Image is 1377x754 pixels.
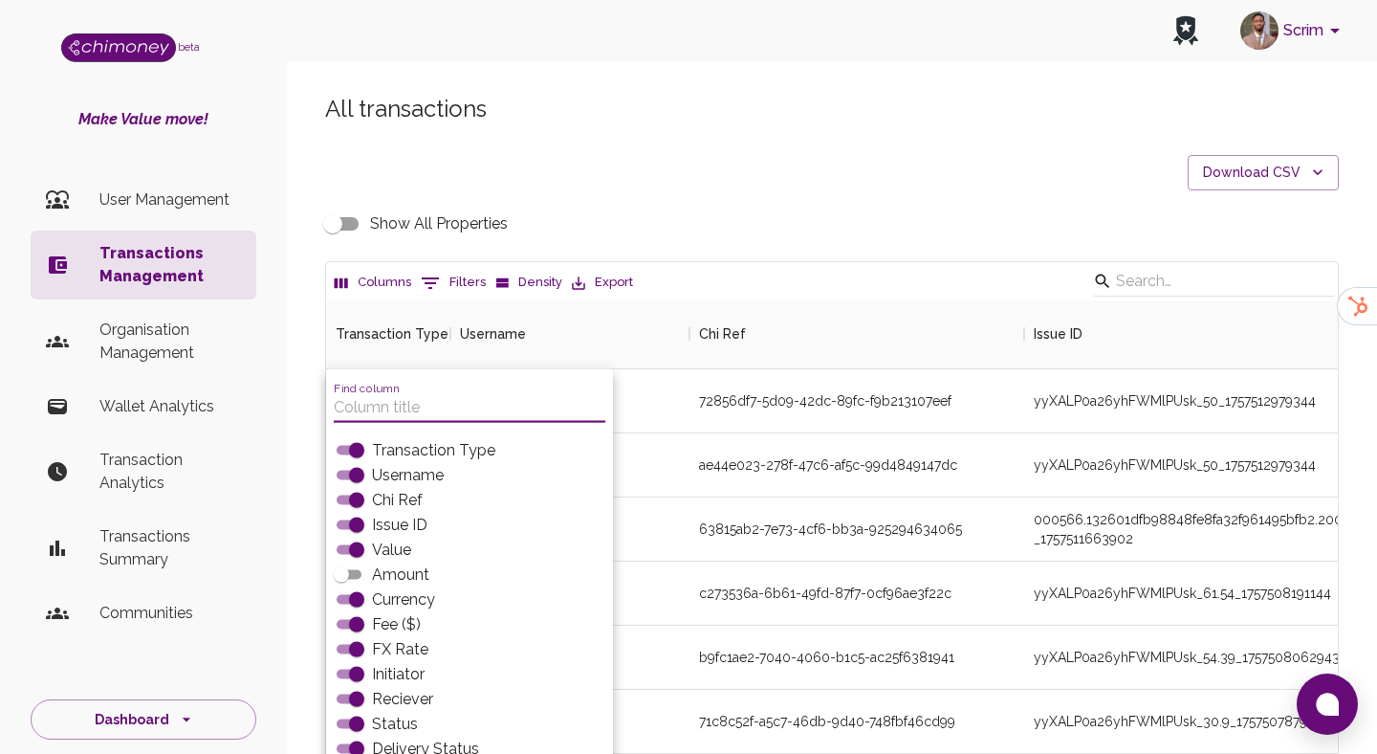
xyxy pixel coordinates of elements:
p: Organisation Management [99,319,241,365]
div: Transaction Type [326,299,450,368]
div: yyXALP0a26yhFWMlPUsk_30.9_1757507879484 [1034,712,1331,731]
div: b9fc1ae2-7040-4060-b1c5-ac25f6381941 [699,648,954,667]
input: Search… [1116,266,1305,297]
div: yyXALP0a26yhFWMlPUsk_50_1757512979344 [1034,391,1316,410]
button: account of current user [1233,6,1354,55]
div: yyXALP0a26yhFWMlPUsk_54.39_1757508062943 [1034,648,1340,667]
div: Search [1093,266,1334,300]
label: Find column [334,380,400,396]
span: Username [372,464,444,487]
button: Dashboard [31,699,256,741]
span: Issue ID [372,514,427,537]
img: avatar [1240,11,1279,50]
div: Issue ID [1034,299,1082,368]
p: Communities [99,602,241,625]
span: Value [372,539,411,562]
input: Column title [334,392,605,423]
span: Fee ($) [372,613,421,636]
h5: All transactions [325,94,1339,124]
div: 63815ab2-7e73-4cf6-bb3a-925294634065 [699,520,962,539]
button: Density [491,268,567,298]
span: beta [178,41,200,53]
div: Username [460,299,526,368]
p: Wallet Analytics [99,395,241,418]
div: Transaction Type [336,299,448,368]
span: Currency [372,588,435,611]
span: Chi Ref [372,489,423,512]
div: c273536a-6b61-49fd-87f7-0cf96ae3f22c [699,584,951,603]
p: Transactions Management [99,242,241,288]
div: Chi Ref [699,299,746,368]
button: Select columns [330,268,416,298]
span: Reciever [372,688,433,711]
button: Show filters [416,268,491,299]
span: Transaction Type [372,439,495,462]
p: Transactions Summary [99,525,241,571]
div: Username [450,299,689,368]
button: Download CSV [1188,155,1339,190]
p: User Management [99,188,241,211]
span: FX Rate [372,638,428,661]
span: Status [372,713,418,736]
p: Transaction Analytics [99,449,241,495]
div: 71c8c52f-a5c7-46db-9d40-748fbf46cd99 [699,712,955,731]
button: Open chat window [1297,674,1358,735]
img: Logo [61,33,176,62]
div: yyXALP0a26yhFWMlPUsk_61.54_1757508191144 [1034,584,1331,603]
span: Amount [372,564,429,587]
span: Initiator [372,663,425,686]
button: Export [567,268,638,298]
div: 72856df7-5d09-42dc-89fc-f9b213107eef [699,391,951,410]
div: Chi Ref [689,299,1024,368]
span: Show All Properties [370,212,508,235]
div: yyXALP0a26yhFWMlPUsk_50_1757512979344 [1034,455,1316,475]
div: ae44e023-278f-47c6-af5c-99d4849147dc [699,455,957,475]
